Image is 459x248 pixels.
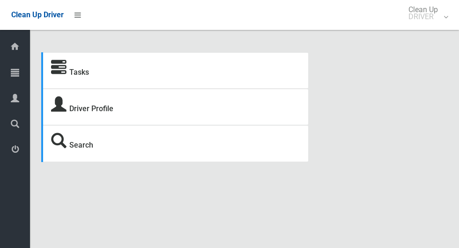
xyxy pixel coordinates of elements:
[69,68,89,77] a: Tasks
[408,13,438,20] small: DRIVER
[11,10,64,19] span: Clean Up Driver
[11,8,64,22] a: Clean Up Driver
[69,141,93,149] a: Search
[69,104,113,113] a: Driver Profile
[404,6,447,20] span: Clean Up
